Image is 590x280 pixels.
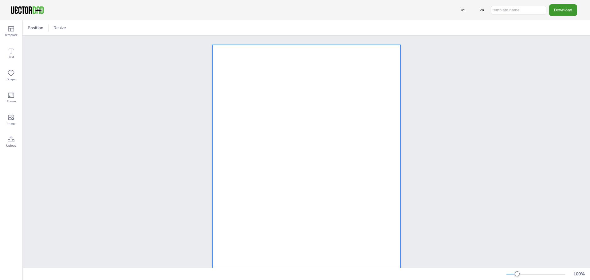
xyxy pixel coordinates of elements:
[549,4,577,16] button: Download
[26,25,45,31] span: Position
[51,23,69,33] button: Resize
[7,99,16,104] span: Frame
[6,143,16,148] span: Upload
[572,271,586,277] div: 100 %
[8,55,14,60] span: Text
[7,77,15,82] span: Shape
[491,6,546,14] input: template name
[5,33,18,37] span: Template
[10,6,45,15] img: VectorDad-1.png
[7,121,15,126] span: Image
